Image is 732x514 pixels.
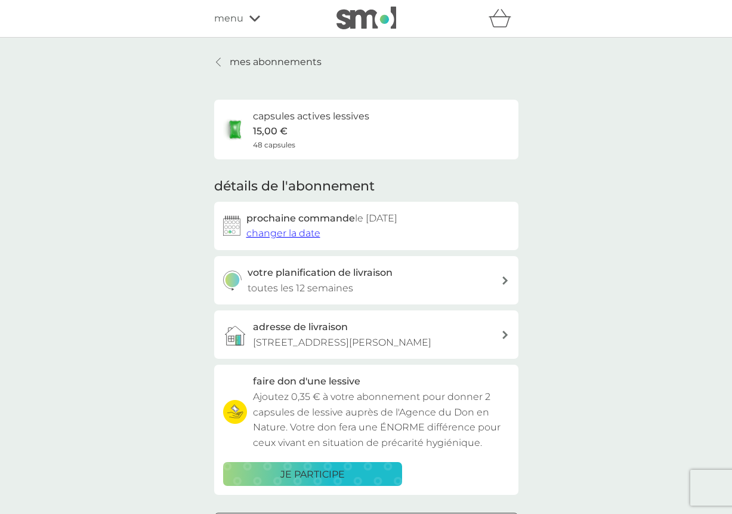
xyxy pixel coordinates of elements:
[280,469,345,480] font: je participe
[214,256,518,304] button: votre planification de livraisontoutes les 12 semaines
[223,118,247,141] img: capsules actives lessives
[253,321,348,333] font: adresse de livraison
[248,282,353,294] font: toutes les 12 semaines
[214,310,518,359] a: adresse de livraison[STREET_ADDRESS][PERSON_NAME]
[248,267,393,278] font: votre planification de livraison
[246,226,320,241] button: changer la date
[230,56,322,67] font: mes abonnements
[253,110,369,122] font: capsules actives lessives
[246,213,355,224] font: prochaine commande
[489,7,518,30] div: panier
[214,178,375,194] font: détails de l'abonnement
[223,462,402,486] button: je participe
[214,13,243,24] font: menu
[246,227,320,239] font: changer la date
[214,54,322,70] a: mes abonnements
[253,391,501,448] font: Ajoutez 0,35 € à votre abonnement pour donner 2 capsules de lessive auprès de l'Agence du Don en ...
[253,337,431,348] font: [STREET_ADDRESS][PERSON_NAME]
[253,140,295,149] font: 48 capsules
[253,125,288,137] font: 15,00 €
[355,213,397,224] font: le [DATE]
[336,7,396,29] img: petit
[253,376,360,387] font: faire don d'une lessive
